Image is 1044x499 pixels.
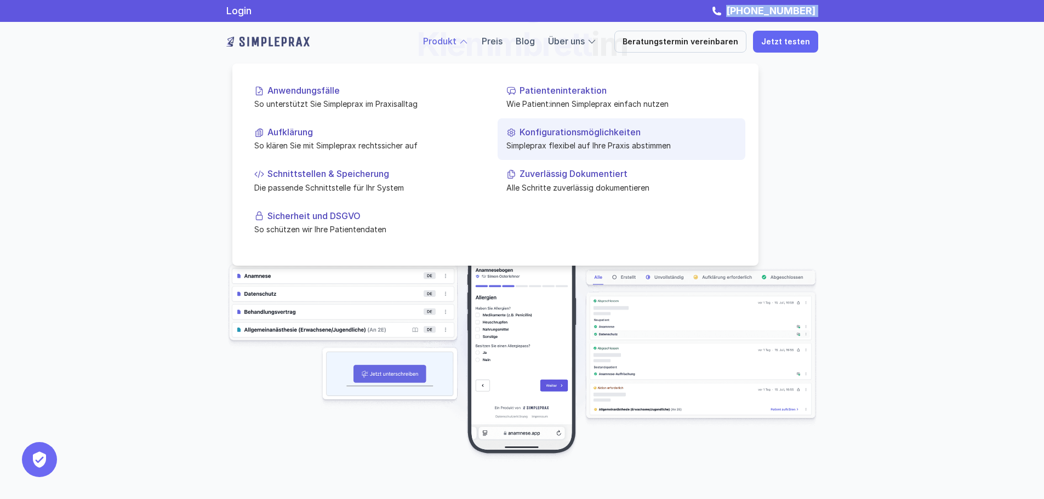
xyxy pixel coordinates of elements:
[267,169,484,179] p: Schnittstellen & Speicherung
[506,98,737,110] p: Wie Patient:innen Simpleprax einfach nutzen
[498,160,745,202] a: Zuverlässig DokumentiertAlle Schritte zuverlässig dokumentieren
[623,37,738,47] p: Beratungstermin vereinbaren
[246,77,493,118] a: AnwendungsfälleSo unterstützt Sie Simpleprax im Praxisalltag
[506,181,737,193] p: Alle Schritte zuverlässig dokumentieren
[520,85,737,96] p: Patienteninteraktion
[506,140,737,151] p: Simpleprax flexibel auf Ihre Praxis abstimmen
[246,160,493,202] a: Schnittstellen & SpeicherungDie passende Schnittstelle für Ihr System
[726,5,815,16] strong: [PHONE_NUMBER]
[614,31,746,53] a: Beratungstermin vereinbaren
[267,127,484,137] p: Aufklärung
[254,223,484,235] p: So schützen wir Ihre Patientendaten
[254,140,484,151] p: So klären Sie mit Simpleprax rechtssicher auf
[423,36,457,47] a: Produkt
[226,227,818,462] img: Beispielscreenshots aus der Simpleprax Anwendung
[723,5,818,16] a: [PHONE_NUMBER]
[267,210,484,221] p: Sicherheit und DSGVO
[753,31,818,53] a: Jetzt testen
[498,118,745,160] a: KonfigurationsmöglichkeitenSimpleprax flexibel auf Ihre Praxis abstimmen
[482,36,503,47] a: Preis
[498,77,745,118] a: PatienteninteraktionWie Patient:innen Simpleprax einfach nutzen
[516,36,535,47] a: Blog
[226,5,252,16] a: Login
[520,127,737,137] p: Konfigurationsmöglichkeiten
[267,85,484,96] p: Anwendungsfälle
[254,98,484,110] p: So unterstützt Sie Simpleprax im Praxisalltag
[246,118,493,160] a: AufklärungSo klären Sie mit Simpleprax rechtssicher auf
[761,37,810,47] p: Jetzt testen
[520,169,737,179] p: Zuverlässig Dokumentiert
[246,202,493,243] a: Sicherheit und DSGVOSo schützen wir Ihre Patientendaten
[548,36,585,47] a: Über uns
[254,181,484,193] p: Die passende Schnittstelle für Ihr System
